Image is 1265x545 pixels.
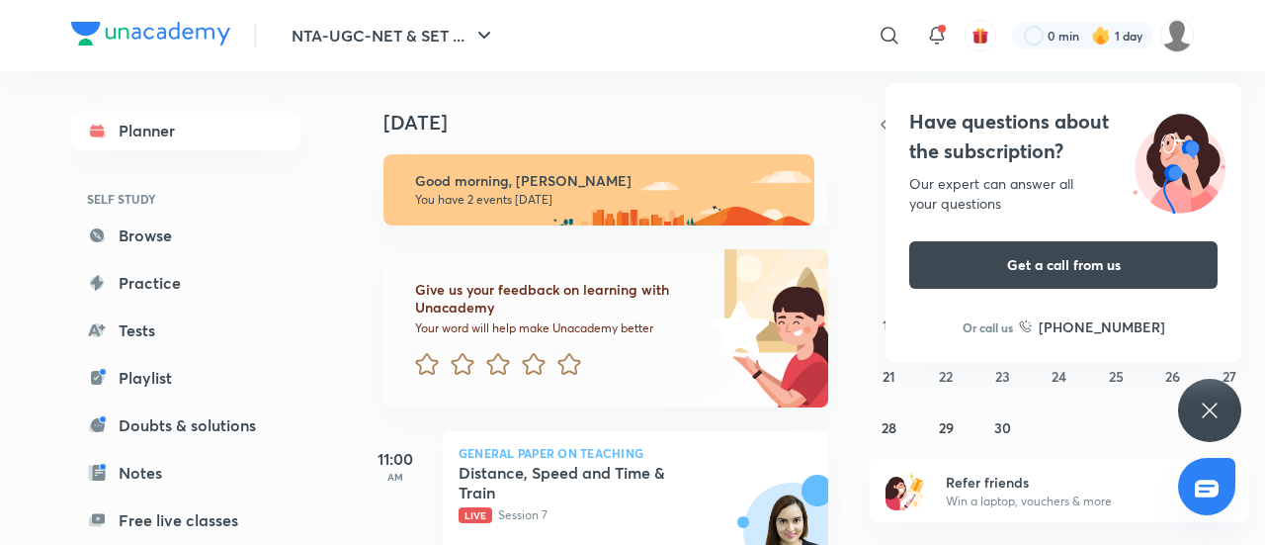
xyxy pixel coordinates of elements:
abbr: September 26, 2025 [1165,367,1180,386]
abbr: September 27, 2025 [1223,367,1236,386]
abbr: September 29, 2025 [939,418,954,437]
img: Baani khurana [1160,19,1194,52]
button: September 21, 2025 [874,360,905,392]
h6: SELF STUDY [71,182,300,216]
p: Your word will help make Unacademy better [415,320,704,336]
button: September 26, 2025 [1157,360,1189,392]
button: Get a call from us [909,241,1218,289]
button: September 28, 2025 [874,411,905,443]
a: Free live classes [71,500,300,540]
button: September 22, 2025 [930,360,962,392]
h5: Distance, Speed and Time & Train [459,463,705,502]
p: AM [356,471,435,483]
button: September 29, 2025 [930,411,962,443]
button: avatar [965,20,996,51]
abbr: September 21, 2025 [883,367,895,386]
abbr: September 24, 2025 [1052,367,1066,386]
a: Tests [71,311,300,350]
button: September 30, 2025 [987,411,1019,443]
button: September 14, 2025 [874,309,905,340]
h6: Good morning, [PERSON_NAME] [415,172,797,190]
h4: [DATE] [383,111,848,135]
h6: [PHONE_NUMBER] [1039,317,1165,337]
p: General Paper on Teaching [459,447,812,459]
p: You have 2 events [DATE] [415,192,797,208]
span: Live [459,507,492,523]
a: Browse [71,216,300,255]
a: [PHONE_NUMBER] [1019,317,1165,337]
h6: Refer friends [946,472,1189,493]
img: streak [1091,26,1111,45]
p: Or call us [963,318,1013,336]
button: September 7, 2025 [874,257,905,289]
img: ttu_illustration_new.svg [1117,107,1241,214]
button: September 25, 2025 [1100,360,1132,392]
a: Planner [71,111,300,150]
h6: Give us your feedback on learning with Unacademy [415,281,704,317]
img: referral [885,471,925,510]
a: Doubts & solutions [71,406,300,445]
button: September 23, 2025 [987,360,1019,392]
a: Notes [71,453,300,493]
abbr: September 30, 2025 [994,418,1011,437]
h5: 11:00 [356,447,435,471]
button: September 27, 2025 [1214,360,1245,392]
a: Practice [71,263,300,303]
abbr: September 14, 2025 [883,316,896,334]
img: morning [383,154,814,226]
div: Our expert can answer all your questions [909,174,1218,214]
p: Win a laptop, vouchers & more [946,493,1189,510]
a: Company Logo [71,22,230,50]
button: NTA-UGC-NET & SET ... [280,16,508,55]
img: feedback_image [643,249,828,408]
abbr: September 25, 2025 [1109,367,1124,386]
abbr: September 23, 2025 [995,367,1010,386]
img: avatar [971,27,989,45]
p: Session 7 [459,506,769,524]
button: September 24, 2025 [1044,360,1075,392]
a: Playlist [71,358,300,398]
img: Company Logo [71,22,230,45]
abbr: September 22, 2025 [939,367,953,386]
abbr: September 28, 2025 [882,418,896,437]
h4: Have questions about the subscription? [909,107,1218,166]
